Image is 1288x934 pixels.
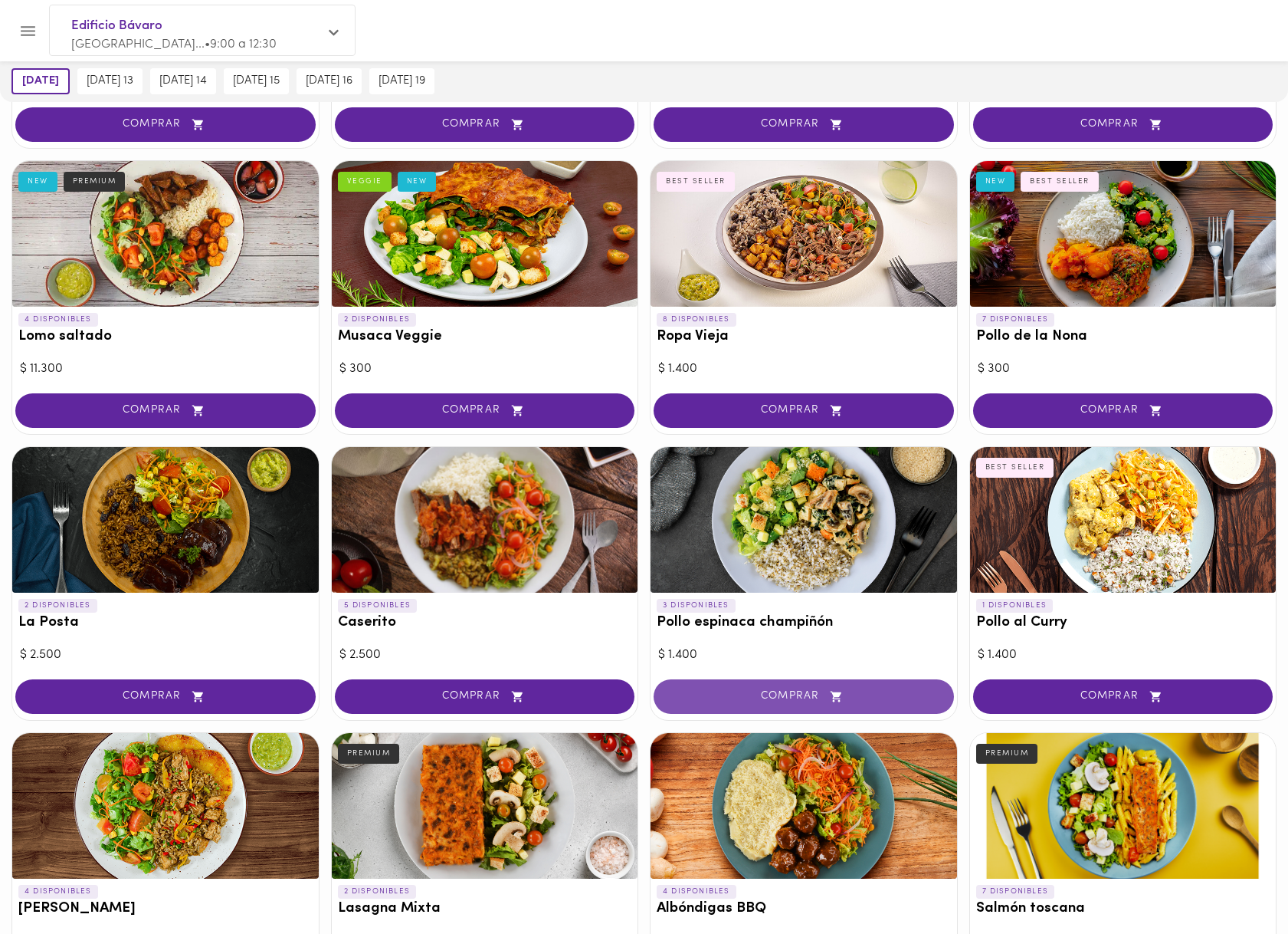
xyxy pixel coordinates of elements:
button: COMPRAR [973,393,1273,428]
div: VEGGIE [338,172,392,192]
span: COMPRAR [992,118,1254,131]
button: COMPRAR [335,107,635,142]
div: Albóndigas BBQ [651,733,957,879]
div: Caserito [332,447,638,593]
span: COMPRAR [992,404,1254,417]
div: $ 11.300 [20,360,311,378]
p: 2 DISPONIBLES [18,599,97,613]
span: [DATE] 19 [379,74,425,88]
div: Lasagna Mixta [332,733,638,879]
button: [DATE] [11,68,70,94]
span: COMPRAR [354,118,616,131]
div: $ 2.500 [339,646,631,664]
div: $ 1.400 [978,646,1269,664]
button: COMPRAR [15,679,316,714]
span: COMPRAR [673,118,935,131]
div: PREMIUM [976,744,1038,764]
span: COMPRAR [992,690,1254,703]
span: Edificio Bávaro [71,16,318,36]
div: Lomo saltado [12,161,319,307]
h3: Pollo de la Nona [976,329,1270,345]
p: 3 DISPONIBLES [657,599,736,613]
p: 1 DISPONIBLES [976,599,1054,613]
div: NEW [398,172,437,192]
h3: Pollo al Curry [976,615,1270,631]
p: 8 DISPONIBLES [657,313,736,327]
div: Pollo de la Nona [970,161,1277,307]
h3: Ropa Vieja [657,329,951,345]
span: [DATE] 13 [87,74,133,88]
div: $ 300 [978,360,1269,378]
div: La Posta [12,447,319,593]
button: COMPRAR [335,393,635,428]
span: COMPRAR [673,690,935,703]
div: Pollo al Curry [970,447,1277,593]
button: COMPRAR [654,107,954,142]
span: COMPRAR [673,404,935,417]
div: PREMIUM [338,744,400,764]
p: 4 DISPONIBLES [18,313,98,327]
span: COMPRAR [354,404,616,417]
div: Arroz chaufa [12,733,319,879]
p: 5 DISPONIBLES [338,599,418,613]
div: Pollo espinaca champiñón [651,447,957,593]
div: $ 2.500 [20,646,311,664]
p: 2 DISPONIBLES [338,313,417,327]
button: COMPRAR [973,679,1273,714]
span: COMPRAR [34,404,297,417]
button: [DATE] 13 [77,68,143,94]
button: COMPRAR [654,393,954,428]
div: Musaca Veggie [332,161,638,307]
iframe: Messagebird Livechat Widget [1199,845,1273,919]
span: [DATE] 14 [159,74,207,88]
div: NEW [18,172,57,192]
button: COMPRAR [973,107,1273,142]
span: COMPRAR [354,690,616,703]
p: 2 DISPONIBLES [338,885,417,899]
button: [DATE] 19 [369,68,434,94]
p: 4 DISPONIBLES [18,885,98,899]
button: [DATE] 15 [224,68,289,94]
span: [GEOGRAPHIC_DATA]... • 9:00 a 12:30 [71,38,277,51]
button: [DATE] 16 [297,68,362,94]
h3: La Posta [18,615,313,631]
h3: Lomo saltado [18,329,313,345]
div: Ropa Vieja [651,161,957,307]
button: COMPRAR [15,107,316,142]
div: $ 300 [339,360,631,378]
div: Salmón toscana [970,733,1277,879]
button: COMPRAR [335,679,635,714]
div: BEST SELLER [657,172,735,192]
span: [DATE] 15 [233,74,280,88]
h3: Pollo espinaca champiñón [657,615,951,631]
h3: [PERSON_NAME] [18,901,313,917]
h3: Lasagna Mixta [338,901,632,917]
button: Menu [9,12,47,50]
button: [DATE] 14 [150,68,216,94]
span: COMPRAR [34,118,297,131]
button: COMPRAR [654,679,954,714]
h3: Salmón toscana [976,901,1270,917]
h3: Musaca Veggie [338,329,632,345]
h3: Caserito [338,615,632,631]
button: COMPRAR [15,393,316,428]
span: [DATE] [22,74,59,88]
div: $ 1.400 [658,360,949,378]
span: COMPRAR [34,690,297,703]
div: BEST SELLER [1021,172,1099,192]
div: BEST SELLER [976,458,1054,478]
div: $ 1.400 [658,646,949,664]
p: 4 DISPONIBLES [657,885,736,899]
h3: Albóndigas BBQ [657,901,951,917]
p: 7 DISPONIBLES [976,313,1055,327]
span: [DATE] 16 [306,74,352,88]
div: PREMIUM [64,172,126,192]
p: 7 DISPONIBLES [976,885,1055,899]
div: NEW [976,172,1015,192]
